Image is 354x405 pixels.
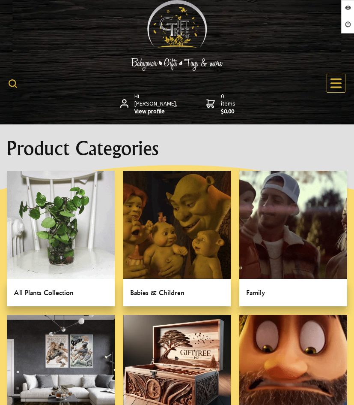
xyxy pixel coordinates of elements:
[9,79,17,88] img: product search
[134,93,178,115] span: Hi [PERSON_NAME],
[206,93,237,115] a: 0 items$0.00
[221,92,237,115] span: 0 items
[120,93,179,115] a: Hi [PERSON_NAME],View profile
[221,108,237,115] strong: $0.00
[113,58,241,71] img: Babywear - Gifts - Toys & more
[134,108,178,115] strong: View profile
[7,138,347,159] h1: Product Categories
